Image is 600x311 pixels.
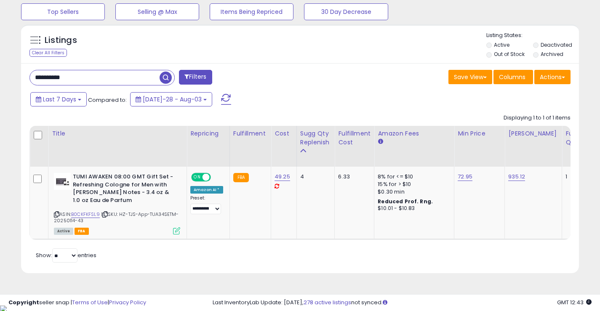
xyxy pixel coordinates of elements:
[213,299,592,307] div: Last InventoryLab Update: [DATE], not synced.
[378,198,433,205] b: Reduced Prof. Rng.
[43,95,76,104] span: Last 7 Days
[296,126,335,167] th: Please note that this number is a calculation based on your required days of coverage and your ve...
[210,174,223,181] span: OFF
[190,195,223,214] div: Preset:
[557,298,592,306] span: 2025-08-11 12:43 GMT
[143,95,202,104] span: [DATE]-28 - Aug-03
[88,96,127,104] span: Compared to:
[233,173,249,182] small: FBA
[541,41,572,48] label: Deactivated
[233,129,267,138] div: Fulfillment
[75,228,89,235] span: FBA
[304,3,388,20] button: 30 Day Decrease
[378,181,448,188] div: 15% for > $10
[448,70,492,84] button: Save View
[52,129,183,138] div: Title
[378,188,448,196] div: $0.30 min
[30,92,87,106] button: Last 7 Days
[73,173,175,206] b: TUMI AWAKEN 08:00 GMT Gift Set - Refreshing Cologne for Men with [PERSON_NAME] Notes - 3.4 oz & 1...
[54,228,73,235] span: All listings currently available for purchase on Amazon
[190,186,223,194] div: Amazon AI *
[486,32,579,40] p: Listing States:
[275,129,293,138] div: Cost
[8,299,146,307] div: seller snap | |
[508,129,558,138] div: [PERSON_NAME]
[275,173,290,181] a: 49.25
[72,298,108,306] a: Terms of Use
[71,211,100,218] a: B0CKFKFSL9
[21,3,105,20] button: Top Sellers
[338,129,371,147] div: Fulfillment Cost
[29,49,67,57] div: Clear All Filters
[565,173,592,181] div: 1
[300,129,331,147] div: Sugg Qty Replenish
[192,174,203,181] span: ON
[378,173,448,181] div: 8% for <= $10
[54,173,71,190] img: 317-U6QNJAL._SL40_.jpg
[179,70,212,85] button: Filters
[534,70,571,84] button: Actions
[458,173,472,181] a: 72.95
[338,173,368,181] div: 6.33
[378,205,448,212] div: $10.01 - $10.83
[494,41,509,48] label: Active
[8,298,39,306] strong: Copyright
[210,3,293,20] button: Items Being Repriced
[54,173,180,234] div: ASIN:
[499,73,525,81] span: Columns
[493,70,533,84] button: Columns
[508,173,525,181] a: 935.12
[109,298,146,306] a: Privacy Policy
[565,129,595,147] div: Fulfillable Quantity
[115,3,199,20] button: Selling @ Max
[378,138,383,146] small: Amazon Fees.
[36,251,96,259] span: Show: entries
[54,211,179,223] span: | SKU: HZ-TJS-App-TUA34SETM-20250114-43
[458,129,501,138] div: Min Price
[541,51,563,58] label: Archived
[130,92,212,106] button: [DATE]-28 - Aug-03
[494,51,525,58] label: Out of Stock
[190,129,226,138] div: Repricing
[300,173,328,181] div: 4
[504,114,571,122] div: Displaying 1 to 1 of 1 items
[45,35,77,46] h5: Listings
[304,298,351,306] a: 278 active listings
[378,129,451,138] div: Amazon Fees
